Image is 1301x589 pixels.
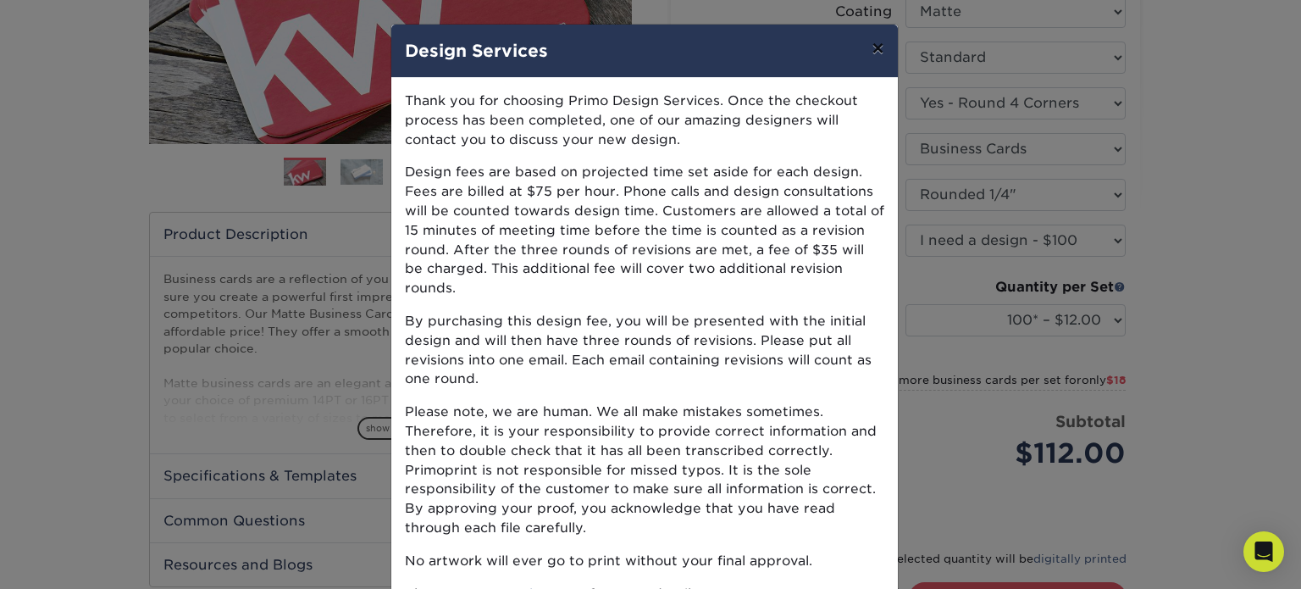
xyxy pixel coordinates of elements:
p: Design fees are based on projected time set aside for each design. Fees are billed at $75 per hou... [405,163,884,298]
p: By purchasing this design fee, you will be presented with the initial design and will then have t... [405,312,884,389]
button: × [858,25,897,72]
div: Open Intercom Messenger [1243,531,1284,572]
h4: Design Services [405,38,884,64]
p: Thank you for choosing Primo Design Services. Once the checkout process has been completed, one o... [405,92,884,149]
p: Please note, we are human. We all make mistakes sometimes. Therefore, it is your responsibility t... [405,403,884,538]
p: No artwork will ever go to print without your final approval. [405,552,884,571]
